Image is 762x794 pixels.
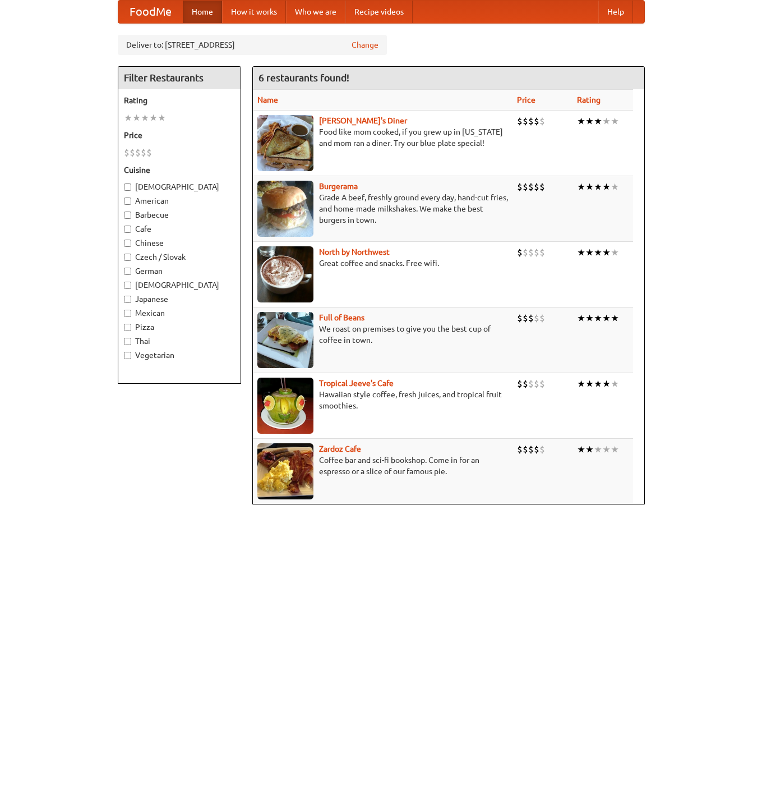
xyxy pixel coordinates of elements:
[602,312,611,324] li: ★
[124,322,235,333] label: Pizza
[539,246,545,259] li: $
[577,95,601,104] a: Rating
[257,126,508,149] p: Food like mom cooked, if you grew up in [US_STATE] and mom ran a diner. Try our blue plate special!
[577,181,585,193] li: ★
[124,282,131,289] input: [DEMOGRAPHIC_DATA]
[585,443,594,456] li: ★
[517,312,523,324] li: $
[124,195,235,206] label: American
[523,312,528,324] li: $
[257,115,313,171] img: sallys.jpg
[124,164,235,176] h5: Cuisine
[594,378,602,390] li: ★
[602,181,611,193] li: ★
[523,115,528,127] li: $
[319,182,358,191] a: Burgerama
[124,209,235,221] label: Barbecue
[124,181,235,192] label: [DEMOGRAPHIC_DATA]
[124,350,235,361] label: Vegetarian
[130,146,135,159] li: $
[257,455,508,477] p: Coffee bar and sci-fi bookshop. Come in for an espresso or a slice of our famous pie.
[158,112,166,124] li: ★
[124,183,131,191] input: [DEMOGRAPHIC_DATA]
[319,313,364,322] a: Full of Beans
[319,247,390,256] b: North by Northwest
[534,115,539,127] li: $
[577,246,585,259] li: ★
[124,352,131,359] input: Vegetarian
[528,443,534,456] li: $
[602,443,611,456] li: ★
[124,130,235,141] h5: Price
[534,246,539,259] li: $
[528,115,534,127] li: $
[124,240,131,247] input: Chinese
[118,35,387,55] div: Deliver to: [STREET_ADDRESS]
[257,312,313,368] img: beans.jpg
[118,1,183,23] a: FoodMe
[577,115,585,127] li: ★
[517,115,523,127] li: $
[124,338,131,345] input: Thai
[528,312,534,324] li: $
[124,336,235,347] label: Thai
[135,146,141,159] li: $
[585,181,594,193] li: ★
[539,115,545,127] li: $
[523,443,528,456] li: $
[345,1,413,23] a: Recipe videos
[319,444,361,453] b: Zardoz Cafe
[534,181,539,193] li: $
[534,378,539,390] li: $
[523,378,528,390] li: $
[319,379,394,388] a: Tropical Jeeve's Cafe
[585,115,594,127] li: ★
[258,72,349,83] ng-pluralize: 6 restaurants found!
[594,246,602,259] li: ★
[124,95,235,106] h5: Rating
[577,378,585,390] li: ★
[523,181,528,193] li: $
[222,1,286,23] a: How it works
[257,95,278,104] a: Name
[611,246,619,259] li: ★
[124,146,130,159] li: $
[124,293,235,305] label: Japanese
[124,198,131,205] input: American
[585,378,594,390] li: ★
[602,246,611,259] li: ★
[141,112,149,124] li: ★
[611,443,619,456] li: ★
[539,181,545,193] li: $
[585,312,594,324] li: ★
[257,181,313,237] img: burgerama.jpg
[149,112,158,124] li: ★
[528,378,534,390] li: $
[124,223,235,235] label: Cafe
[124,237,235,249] label: Chinese
[124,279,235,291] label: [DEMOGRAPHIC_DATA]
[594,115,602,127] li: ★
[517,378,523,390] li: $
[141,146,146,159] li: $
[594,443,602,456] li: ★
[183,1,222,23] a: Home
[124,324,131,331] input: Pizza
[124,254,131,261] input: Czech / Slovak
[577,312,585,324] li: ★
[257,443,313,499] img: zardoz.jpg
[118,67,241,89] h4: Filter Restaurants
[539,443,545,456] li: $
[257,389,508,411] p: Hawaiian style coffee, fresh juices, and tropical fruit smoothies.
[602,115,611,127] li: ★
[539,312,545,324] li: $
[594,312,602,324] li: ★
[132,112,141,124] li: ★
[517,181,523,193] li: $
[534,443,539,456] li: $
[352,39,378,51] a: Change
[598,1,633,23] a: Help
[319,116,407,125] a: [PERSON_NAME]'s Diner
